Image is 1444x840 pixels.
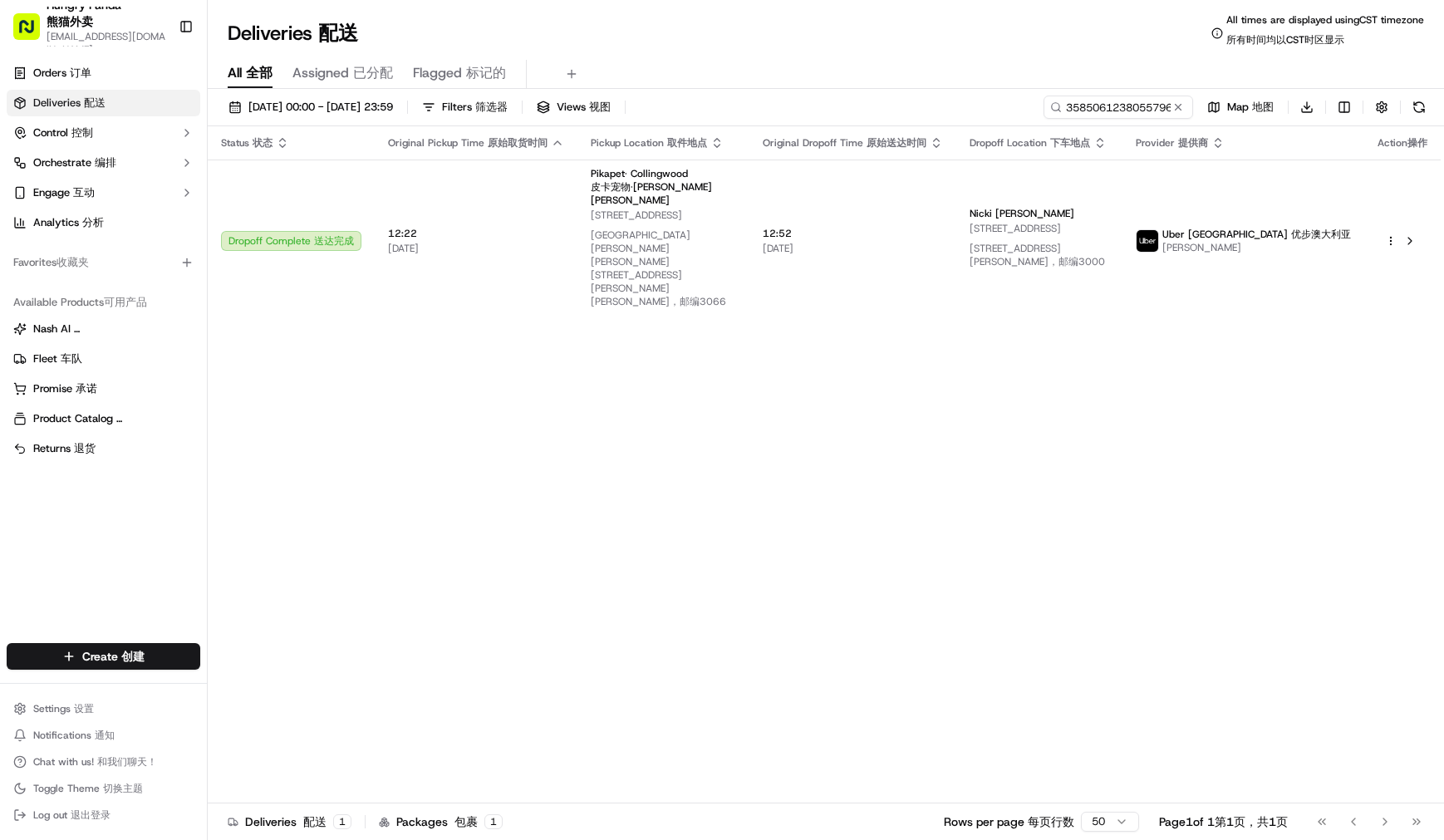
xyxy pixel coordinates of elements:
span: 通知 [95,729,115,742]
span: Assigned [292,63,393,83]
button: [DATE] 00:00 - [DATE] 23:59 [221,96,400,119]
span: 配送 [303,814,327,829]
span: 和我们聊天！ [97,755,157,769]
button: Views 视图 [529,96,618,119]
a: Analytics 分析 [7,209,200,236]
span: [PERSON_NAME] [1162,241,1351,254]
span: 所有时间均以CST时区显示 [1226,33,1344,47]
span: Status [221,136,273,150]
span: 下车地点 [1050,136,1090,150]
span: 创建 [121,649,145,664]
a: Product Catalog 产品目录 [13,411,194,426]
a: Orders 订单 [7,60,200,86]
span: [DATE] 00:00 - [DATE] 23:59 [248,100,393,115]
span: Create [82,648,145,665]
button: Returns 退货 [7,435,200,462]
div: Deliveries [228,813,351,830]
span: 原始取货时间 [488,136,548,150]
span: Log out [33,808,111,822]
span: Pickup Location [591,136,707,150]
span: Toggle Theme [33,782,143,795]
span: Views [557,100,611,115]
span: [PERSON_NAME] [995,207,1074,220]
button: Hungry Panda 熊猫外卖[EMAIL_ADDRESS][DOMAIN_NAME] [7,7,172,47]
span: 提供商 [1178,136,1208,150]
span: Analytics [33,215,104,230]
span: 退出登录 [71,808,111,822]
span: Map [1227,100,1274,115]
span: 12:22 [388,227,564,240]
span: 全部 [246,64,273,81]
span: 可用产品 [104,295,147,309]
a: Deliveries 配送 [7,90,200,116]
button: Log out 退出登录 [7,803,200,827]
button: Engage 互动 [7,179,200,206]
button: Create 创建 [7,643,200,670]
span: 包裹 [454,814,478,829]
span: [STREET_ADDRESS] [591,209,736,315]
button: Toggle Theme 切换主题 [7,777,200,800]
span: 承诺 [76,381,97,395]
a: Returns 退货 [13,441,194,456]
a: Promise 承诺 [13,381,194,396]
span: 退货 [74,441,96,455]
span: 地图 [1252,100,1274,114]
span: [STREET_ADDRESS] [970,222,1109,275]
img: uber-new-logo.jpeg [1137,230,1158,252]
span: Product Catalog [33,411,138,426]
span: 控制 [71,125,93,140]
span: 纳什人工智能 [74,322,139,336]
span: All [228,63,273,83]
button: Chat with us! 和我们聊天！ [7,750,200,774]
span: All times are displayed using CST timezone [1226,13,1424,53]
span: Deliveries [33,96,106,111]
span: 取件地点 [667,136,707,150]
p: Rows per page [944,813,1074,830]
span: Filters [442,100,508,115]
span: [DATE] [388,242,564,255]
span: 第1页，共1页 [1215,814,1288,829]
span: Returns [33,441,96,456]
span: Promise [33,381,97,396]
button: [EMAIL_ADDRESS][DOMAIN_NAME] [47,30,165,56]
button: Promise 承诺 [7,376,200,402]
span: Fleet [33,351,82,366]
button: Orchestrate 编排 [7,150,200,176]
span: Original Dropoff Time [763,136,926,150]
span: Orchestrate [33,155,116,170]
span: Nash AI [33,322,138,336]
span: 状态 [253,136,273,150]
span: 配送 [84,96,106,110]
span: 切换主题 [103,782,143,795]
span: Provider [1136,136,1208,150]
span: Nicki [970,207,1074,220]
span: [DATE] [763,242,943,255]
div: Favorites [7,249,200,276]
span: [STREET_ADDRESS][PERSON_NAME]，邮编3000 [970,242,1105,268]
a: Fleet 车队 [13,351,194,366]
button: Refresh [1407,96,1431,119]
span: Pikapet· Collingwood [591,167,736,207]
span: 标记的 [466,64,506,81]
span: Orders [33,66,91,81]
span: 编排 [95,155,116,169]
a: Nash AI 纳什人工智能 [13,322,194,336]
span: 收藏夹 [56,255,89,269]
span: 视图 [589,100,611,114]
span: [GEOGRAPHIC_DATA][PERSON_NAME][PERSON_NAME][STREET_ADDRESS][PERSON_NAME][PERSON_NAME]，邮编3066 [591,228,726,308]
span: 分析 [82,215,104,229]
span: Original Pickup Time [388,136,548,150]
span: 熊猫外卖 [47,14,93,29]
span: 优步澳大利亚 [1291,228,1351,241]
span: Control [33,125,93,140]
span: Flagged [413,63,506,83]
div: Packages [379,813,503,830]
div: 1 [484,814,503,829]
button: Notifications 通知 [7,724,200,747]
div: Available Products [7,289,200,316]
span: Dropoff Location [970,136,1090,150]
button: Settings 设置 [7,697,200,720]
button: Nash AI 纳什人工智能 [7,316,200,342]
span: Notifications [33,729,115,742]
